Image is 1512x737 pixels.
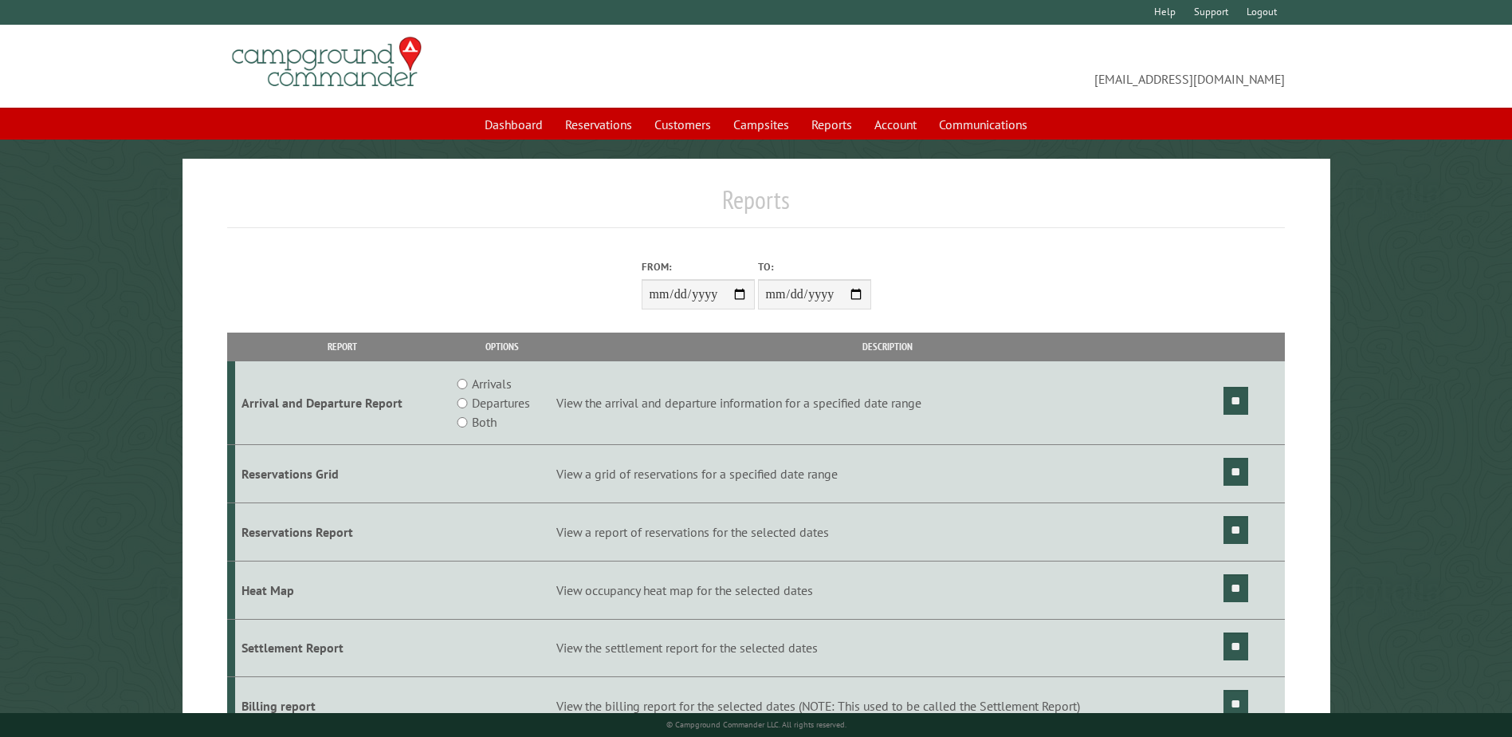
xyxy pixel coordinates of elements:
[554,619,1221,677] td: View the settlement report for the selected dates
[227,184,1284,228] h1: Reports
[235,619,450,677] td: Settlement Report
[756,44,1285,89] span: [EMAIL_ADDRESS][DOMAIN_NAME]
[929,109,1037,140] a: Communications
[554,677,1221,735] td: View the billing report for the selected dates (NOTE: This used to be called the Settlement Report)
[758,259,871,274] label: To:
[235,677,450,735] td: Billing report
[235,503,450,561] td: Reservations Report
[554,445,1221,503] td: View a grid of reservations for a specified date range
[724,109,799,140] a: Campsites
[235,361,450,445] td: Arrival and Departure Report
[227,31,426,93] img: Campground Commander
[554,361,1221,445] td: View the arrival and departure information for a specified date range
[802,109,862,140] a: Reports
[235,445,450,503] td: Reservations Grid
[556,109,642,140] a: Reservations
[450,333,553,361] th: Options
[475,109,552,140] a: Dashboard
[666,719,846,730] small: © Campground Commander LLC. All rights reserved.
[554,503,1221,561] td: View a report of reservations for the selected dates
[554,561,1221,619] td: View occupancy heat map for the selected dates
[472,412,497,432] label: Both
[235,561,450,619] td: Heat Map
[472,374,512,393] label: Arrivals
[472,393,530,412] label: Departures
[645,109,721,140] a: Customers
[554,333,1221,361] th: Description
[235,333,450,361] th: Report
[865,109,926,140] a: Account
[642,259,755,274] label: From:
